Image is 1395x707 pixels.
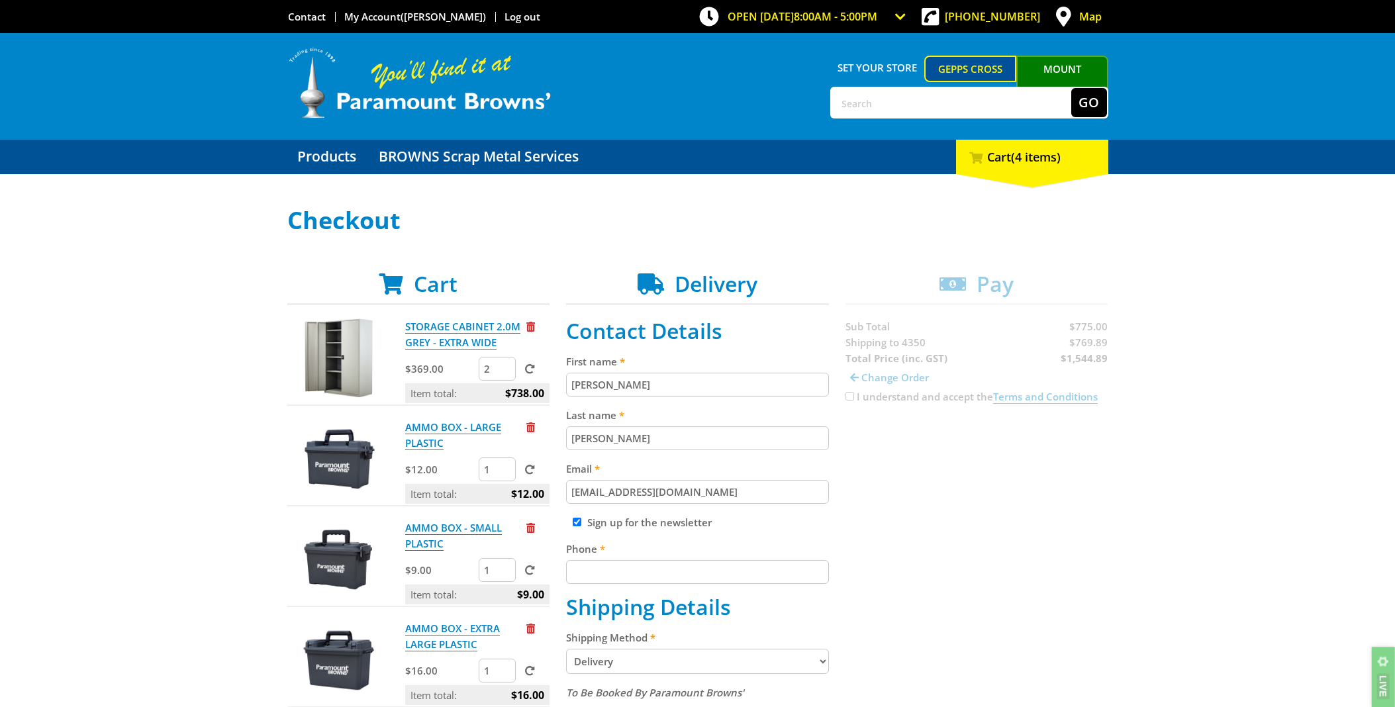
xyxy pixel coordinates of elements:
a: Gepps Cross [924,56,1016,82]
label: Last name [566,407,829,423]
a: AMMO BOX - SMALL PLASTIC [405,521,502,551]
p: $369.00 [405,361,476,377]
label: First name [566,353,829,369]
span: (4 items) [1011,149,1061,165]
span: $12.00 [511,484,544,504]
label: Email [566,461,829,477]
h1: Checkout [287,207,1108,234]
span: $9.00 [517,585,544,604]
a: Remove from cart [526,622,535,635]
span: Live [1377,673,1390,699]
p: Item total: [405,585,550,604]
span: OPEN [DATE] [728,9,877,24]
img: AMMO BOX - LARGE PLASTIC [300,419,379,498]
button: Go [1071,88,1107,117]
span: Set your store [830,56,925,79]
input: Please enter your telephone number. [566,560,829,584]
em: To Be Booked By Paramount Browns' [566,686,744,699]
input: Please enter your last name. [566,426,829,450]
a: AMMO BOX - LARGE PLASTIC [405,420,501,450]
a: Go to the BROWNS Scrap Metal Services page [369,140,589,174]
input: Please enter your first name. [566,373,829,397]
span: $738.00 [505,383,544,403]
span: $16.00 [511,685,544,705]
span: Cart [414,269,457,298]
span: 8:00am - 5:00pm [794,9,877,24]
p: $9.00 [405,562,476,578]
img: AMMO BOX - EXTRA LARGE PLASTIC [300,620,379,700]
img: Paramount Browns' [287,46,552,120]
a: Mount [PERSON_NAME] [1016,56,1108,106]
a: Log out [505,10,540,23]
label: Sign up for the newsletter [587,516,712,529]
a: Remove from cart [526,320,535,333]
a: Remove from cart [526,521,535,534]
span: Delivery [675,269,757,298]
a: Go to the My Account page [344,10,486,23]
button: Tool menu [1372,647,1395,707]
a: AMMO BOX - EXTRA LARGE PLASTIC [405,622,500,651]
div: Cart [956,140,1108,174]
a: STORAGE CABINET 2.0M GREY - EXTRA WIDE [405,320,520,350]
p: Item total: [405,685,550,705]
input: Please enter your email address. [566,480,829,504]
p: Item total: [405,383,550,403]
a: Go to the Contact page [288,10,326,23]
p: Item total: [405,484,550,504]
section: Better navigator - Live page [1372,647,1395,707]
p: $16.00 [405,663,476,679]
img: AMMO BOX - SMALL PLASTIC [300,520,379,599]
a: Remove from cart [526,420,535,434]
select: Please select a shipping method. [566,649,829,674]
span: ([PERSON_NAME]) [401,10,486,23]
p: $12.00 [405,461,476,477]
img: STORAGE CABINET 2.0M GREY - EXTRA WIDE [300,318,379,398]
a: Go to the Products page [287,140,366,174]
label: Phone [566,541,829,557]
input: Search [832,88,1071,117]
h2: Shipping Details [566,594,829,620]
label: Shipping Method [566,630,829,645]
h2: Contact Details [566,318,829,344]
